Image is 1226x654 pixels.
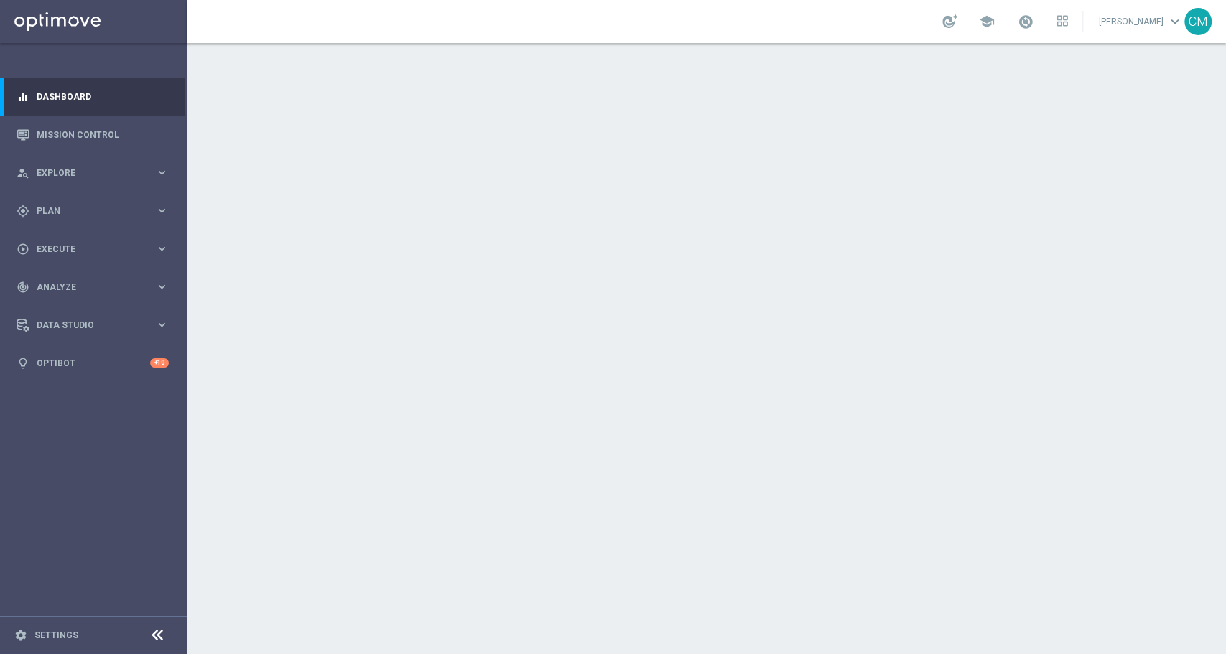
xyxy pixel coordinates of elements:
[37,207,155,215] span: Plan
[17,357,29,370] i: lightbulb
[17,90,29,103] i: equalizer
[14,629,27,642] i: settings
[155,318,169,332] i: keyboard_arrow_right
[17,167,155,179] div: Explore
[16,319,169,331] button: Data Studio keyboard_arrow_right
[1097,11,1184,32] a: [PERSON_NAME]keyboard_arrow_down
[17,205,29,218] i: gps_fixed
[17,319,155,332] div: Data Studio
[37,245,155,253] span: Execute
[37,169,155,177] span: Explore
[979,14,995,29] span: school
[17,281,155,294] div: Analyze
[17,243,29,256] i: play_circle_outline
[17,205,155,218] div: Plan
[150,358,169,368] div: +10
[17,78,169,116] div: Dashboard
[16,205,169,217] button: gps_fixed Plan keyboard_arrow_right
[155,166,169,179] i: keyboard_arrow_right
[34,631,78,640] a: Settings
[37,116,169,154] a: Mission Control
[16,91,169,103] button: equalizer Dashboard
[1184,8,1212,35] div: CM
[155,242,169,256] i: keyboard_arrow_right
[155,280,169,294] i: keyboard_arrow_right
[17,243,155,256] div: Execute
[16,167,169,179] button: person_search Explore keyboard_arrow_right
[1167,14,1183,29] span: keyboard_arrow_down
[37,344,150,382] a: Optibot
[16,243,169,255] button: play_circle_outline Execute keyboard_arrow_right
[155,204,169,218] i: keyboard_arrow_right
[16,281,169,293] button: track_changes Analyze keyboard_arrow_right
[17,167,29,179] i: person_search
[37,321,155,330] span: Data Studio
[16,129,169,141] button: Mission Control
[17,344,169,382] div: Optibot
[37,78,169,116] a: Dashboard
[17,281,29,294] i: track_changes
[16,358,169,369] button: lightbulb Optibot +10
[17,116,169,154] div: Mission Control
[37,283,155,291] span: Analyze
